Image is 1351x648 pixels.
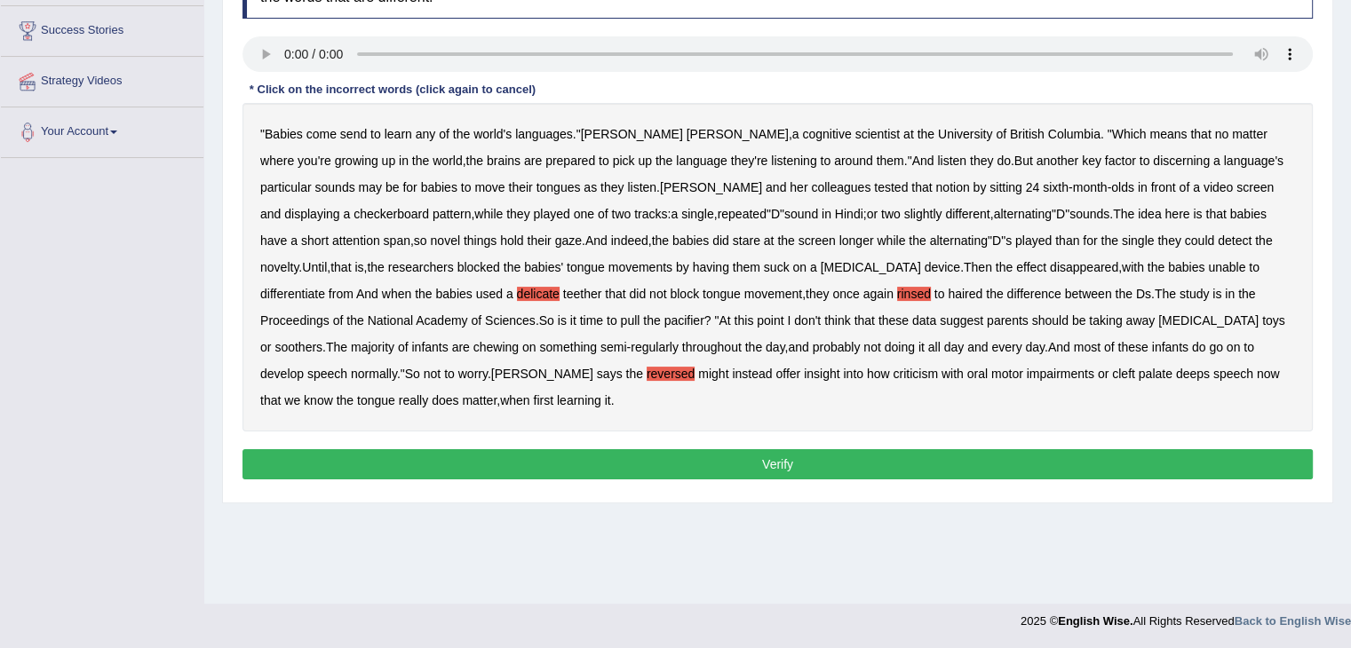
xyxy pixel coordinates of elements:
[792,127,799,141] b: a
[346,313,363,328] b: the
[382,287,411,301] b: when
[693,260,729,274] b: having
[1055,233,1079,248] b: than
[433,154,462,168] b: world
[439,127,449,141] b: of
[652,233,669,248] b: the
[354,207,429,221] b: checkerboard
[835,207,863,221] b: Hindi
[452,340,470,354] b: are
[1122,233,1155,248] b: single
[672,233,709,248] b: babies
[474,207,503,221] b: while
[813,340,861,354] b: probably
[627,180,656,194] b: listen
[368,313,413,328] b: National
[563,287,602,301] b: teether
[1083,233,1097,248] b: for
[1205,207,1226,221] b: that
[912,313,936,328] b: data
[1050,260,1118,274] b: disappeared
[343,207,350,221] b: a
[1136,287,1151,301] b: Ds
[301,233,329,248] b: short
[242,103,1313,431] div: " ." , . " , ." . . - - , : , " " ; , " " . , . , " " . , , . , , . . ? " . - , . ." . , .
[671,207,678,221] b: a
[1190,127,1211,141] b: that
[1043,180,1069,194] b: sixth
[1204,180,1233,194] b: video
[260,287,325,301] b: differentiate
[600,180,624,194] b: they
[1208,260,1245,274] b: unable
[1212,287,1221,301] b: is
[605,287,625,301] b: that
[570,313,576,328] b: it
[1224,154,1283,168] b: language's
[1227,340,1241,354] b: on
[506,287,513,301] b: a
[766,340,785,354] b: day
[670,287,699,301] b: block
[607,313,617,328] b: to
[621,313,640,328] b: pull
[744,287,802,301] b: movement
[536,180,581,194] b: tongues
[745,340,762,354] b: the
[1152,340,1188,354] b: infants
[918,127,934,141] b: the
[877,233,905,248] b: while
[822,207,831,221] b: in
[1138,207,1161,221] b: idea
[412,154,429,168] b: the
[415,287,432,301] b: the
[1101,233,1117,248] b: the
[820,154,830,168] b: to
[421,180,457,194] b: babies
[411,340,448,354] b: infants
[527,233,551,248] b: their
[718,207,767,221] b: repeated
[284,207,339,221] b: displaying
[1236,180,1274,194] b: screen
[682,340,742,354] b: throughout
[431,233,460,248] b: novel
[581,127,683,141] b: [PERSON_NAME]
[1168,260,1204,274] b: babies
[1074,340,1101,354] b: most
[416,127,436,141] b: any
[613,154,635,168] b: pick
[487,154,521,168] b: brains
[405,367,420,381] b: So
[458,367,488,381] b: worry
[881,207,901,221] b: two
[676,260,689,274] b: by
[918,340,925,354] b: it
[1073,180,1108,194] b: month
[1235,614,1351,628] a: Back to English Wise
[1005,233,1012,248] b: s
[351,340,394,354] b: majority
[260,340,271,354] b: or
[788,340,808,354] b: and
[354,260,363,274] b: is
[461,180,472,194] b: to
[302,260,327,274] b: Until
[854,313,875,328] b: that
[306,127,337,141] b: come
[539,313,554,328] b: So
[928,340,941,354] b: all
[656,154,672,168] b: the
[937,154,966,168] b: listen
[585,233,608,248] b: And
[1069,207,1109,221] b: sounds
[330,260,351,274] b: that
[506,207,529,221] b: they
[1193,180,1200,194] b: a
[733,260,760,274] b: them
[1158,313,1259,328] b: [MEDICAL_DATA]
[938,127,992,141] b: University
[1155,287,1176,301] b: The
[810,260,817,274] b: a
[1014,154,1033,168] b: But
